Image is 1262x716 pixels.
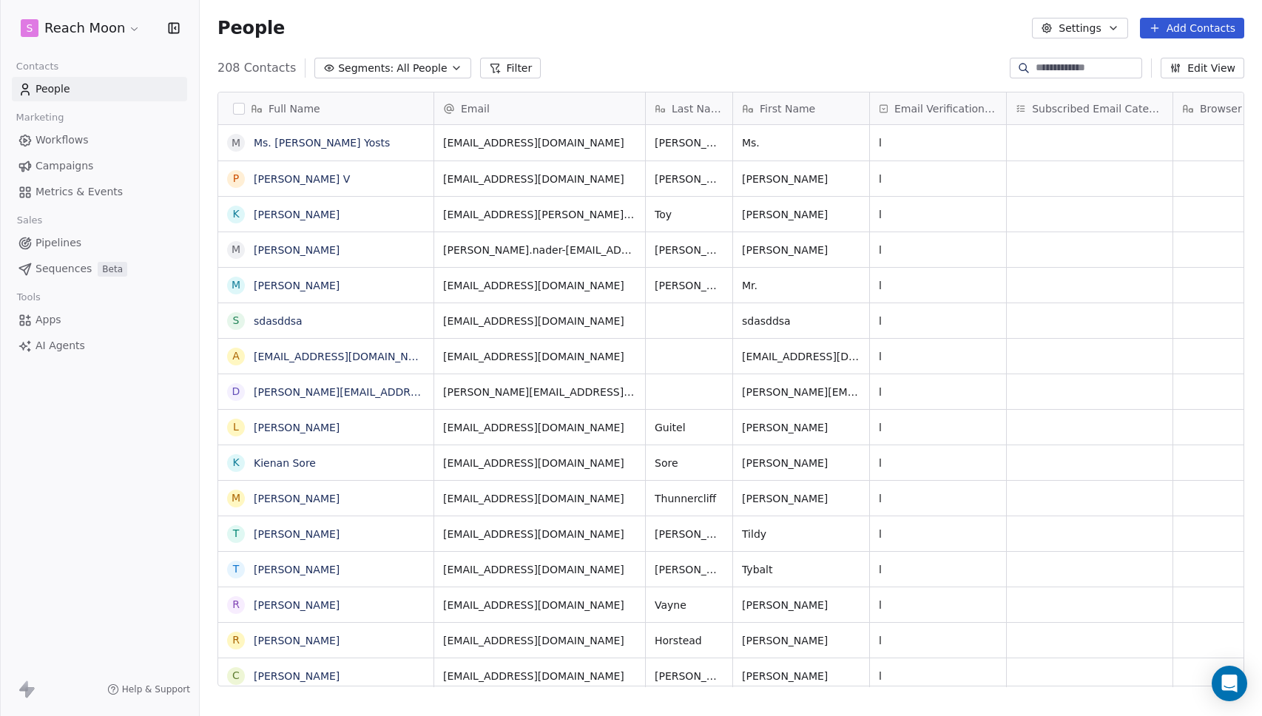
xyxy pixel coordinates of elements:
[10,286,47,308] span: Tools
[254,670,340,682] a: [PERSON_NAME]
[232,490,240,506] div: M
[122,683,190,695] span: Help & Support
[443,172,636,186] span: [EMAIL_ADDRESS][DOMAIN_NAME]
[655,491,723,506] span: Thunnercliff
[879,385,882,399] span: l
[760,101,815,116] span: First Name
[232,668,240,683] div: C
[232,455,239,470] div: K
[36,312,61,328] span: Apps
[10,107,70,129] span: Marketing
[443,669,636,683] span: [EMAIL_ADDRESS][DOMAIN_NAME]
[269,101,320,116] span: Full Name
[742,207,860,222] span: [PERSON_NAME]
[443,349,636,364] span: [EMAIL_ADDRESS][DOMAIN_NAME]
[1140,18,1244,38] button: Add Contacts
[655,135,723,150] span: [PERSON_NAME]
[254,351,435,362] a: [EMAIL_ADDRESS][DOMAIN_NAME]
[12,231,187,255] a: Pipelines
[655,456,723,470] span: Sore
[233,313,240,328] div: s
[742,491,860,506] span: [PERSON_NAME]
[443,562,636,577] span: [EMAIL_ADDRESS][DOMAIN_NAME]
[12,77,187,101] a: People
[254,386,607,398] a: [PERSON_NAME][EMAIL_ADDRESS][PERSON_NAME][DOMAIN_NAME]
[36,158,93,174] span: Campaigns
[254,173,350,185] a: [PERSON_NAME] V
[44,18,125,38] span: Reach Moon
[742,598,860,612] span: [PERSON_NAME]
[12,257,187,281] a: SequencesBeta
[879,207,882,222] span: l
[36,81,70,97] span: People
[742,562,860,577] span: Tybalt
[338,61,394,76] span: Segments:
[232,206,239,222] div: K
[879,135,882,150] span: l
[655,527,723,541] span: [PERSON_NAME]
[218,92,433,124] div: Full Name
[655,243,723,257] span: [PERSON_NAME]
[36,235,81,251] span: Pipelines
[879,314,882,328] span: l
[655,172,723,186] span: [PERSON_NAME] V
[232,135,240,151] div: M
[742,456,860,470] span: [PERSON_NAME]
[233,526,240,541] div: T
[233,419,239,435] div: L
[879,349,882,364] span: l
[233,171,239,186] div: P
[254,209,340,220] a: [PERSON_NAME]
[443,207,636,222] span: [EMAIL_ADDRESS][PERSON_NAME][DOMAIN_NAME]
[254,493,340,504] a: [PERSON_NAME]
[254,457,316,469] a: Kienan Sore
[733,92,869,124] div: First Name
[107,683,190,695] a: Help & Support
[12,128,187,152] a: Workflows
[742,669,860,683] span: [PERSON_NAME]
[879,456,882,470] span: l
[254,599,340,611] a: [PERSON_NAME]
[18,16,144,41] button: SReach Moon
[879,491,882,506] span: l
[217,17,285,39] span: People
[36,184,123,200] span: Metrics & Events
[742,349,860,364] span: [EMAIL_ADDRESS][DOMAIN_NAME]
[232,384,240,399] div: d
[443,135,636,150] span: [EMAIL_ADDRESS][DOMAIN_NAME]
[254,635,340,646] a: [PERSON_NAME]
[879,669,882,683] span: l
[894,101,997,116] span: Email Verification Status
[742,527,860,541] span: Tildy
[672,101,723,116] span: Last Name
[1032,101,1164,116] span: Subscribed Email Categories
[232,348,240,364] div: a
[254,422,340,433] a: [PERSON_NAME]
[443,598,636,612] span: [EMAIL_ADDRESS][DOMAIN_NAME]
[870,92,1006,124] div: Email Verification Status
[879,243,882,257] span: l
[655,669,723,683] span: [PERSON_NAME]
[443,633,636,648] span: [EMAIL_ADDRESS][DOMAIN_NAME]
[742,314,860,328] span: sdasddsa
[742,135,860,150] span: Ms.
[36,132,89,148] span: Workflows
[879,527,882,541] span: l
[254,280,340,291] a: [PERSON_NAME]
[232,632,240,648] div: R
[217,59,296,77] span: 208 Contacts
[443,420,636,435] span: [EMAIL_ADDRESS][DOMAIN_NAME]
[233,561,240,577] div: T
[879,420,882,435] span: l
[443,491,636,506] span: [EMAIL_ADDRESS][DOMAIN_NAME]
[655,598,723,612] span: Vayne
[1032,18,1127,38] button: Settings
[232,242,240,257] div: M
[480,58,541,78] button: Filter
[655,633,723,648] span: Horstead
[443,314,636,328] span: [EMAIL_ADDRESS][DOMAIN_NAME]
[12,154,187,178] a: Campaigns
[879,598,882,612] span: l
[443,385,636,399] span: [PERSON_NAME][EMAIL_ADDRESS][PERSON_NAME][DOMAIN_NAME]
[742,385,860,399] span: [PERSON_NAME][EMAIL_ADDRESS][PERSON_NAME][DOMAIN_NAME]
